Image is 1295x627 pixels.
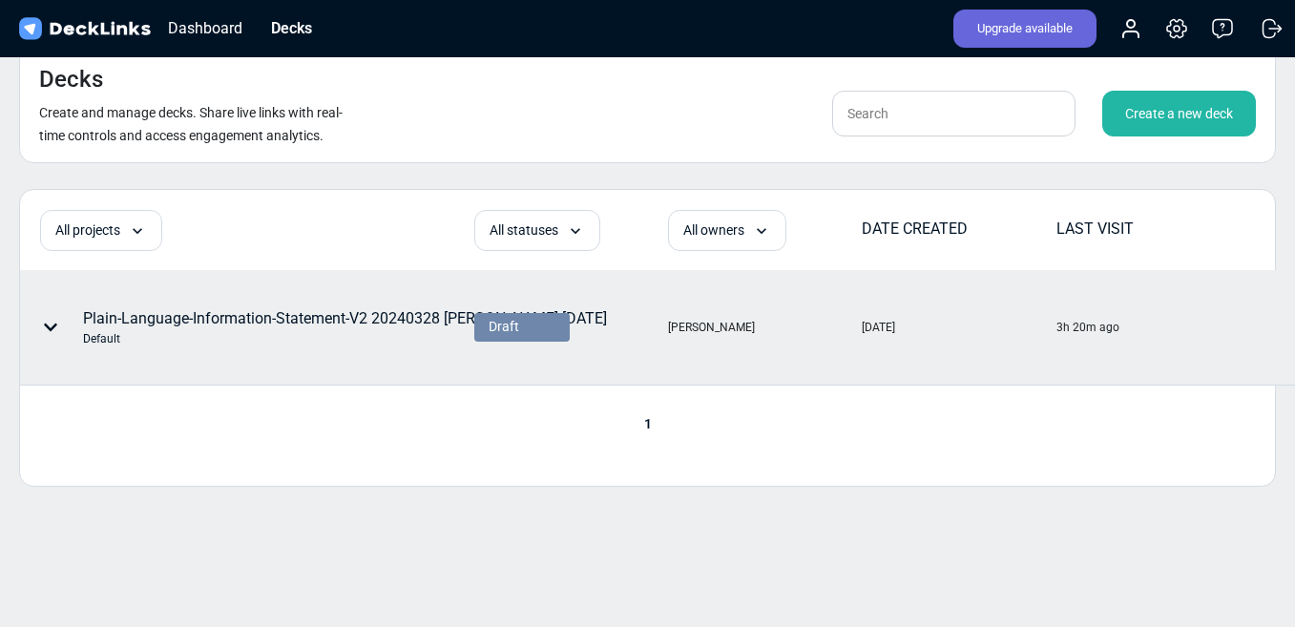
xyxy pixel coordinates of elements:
div: [PERSON_NAME] [668,319,755,336]
span: 1 [635,416,661,431]
div: All owners [668,210,786,251]
h4: Decks [39,66,103,94]
div: 3h 20m ago [1056,319,1119,336]
div: Create a new deck [1102,91,1256,136]
div: DATE CREATED [862,218,1054,240]
input: Search [832,91,1076,136]
div: All statuses [474,210,600,251]
div: LAST VISIT [1056,218,1248,240]
img: DeckLinks [15,15,154,43]
div: [DATE] [862,319,895,336]
small: Create and manage decks. Share live links with real-time controls and access engagement analytics. [39,105,343,143]
div: Dashboard [158,16,252,40]
div: Default [83,330,607,347]
div: Decks [261,16,322,40]
div: All projects [40,210,162,251]
div: Upgrade available [953,10,1097,48]
div: Plain-Language-Information-Statement-V2 20240328 [PERSON_NAME] [DATE] [83,307,607,347]
span: Draft [489,317,519,337]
